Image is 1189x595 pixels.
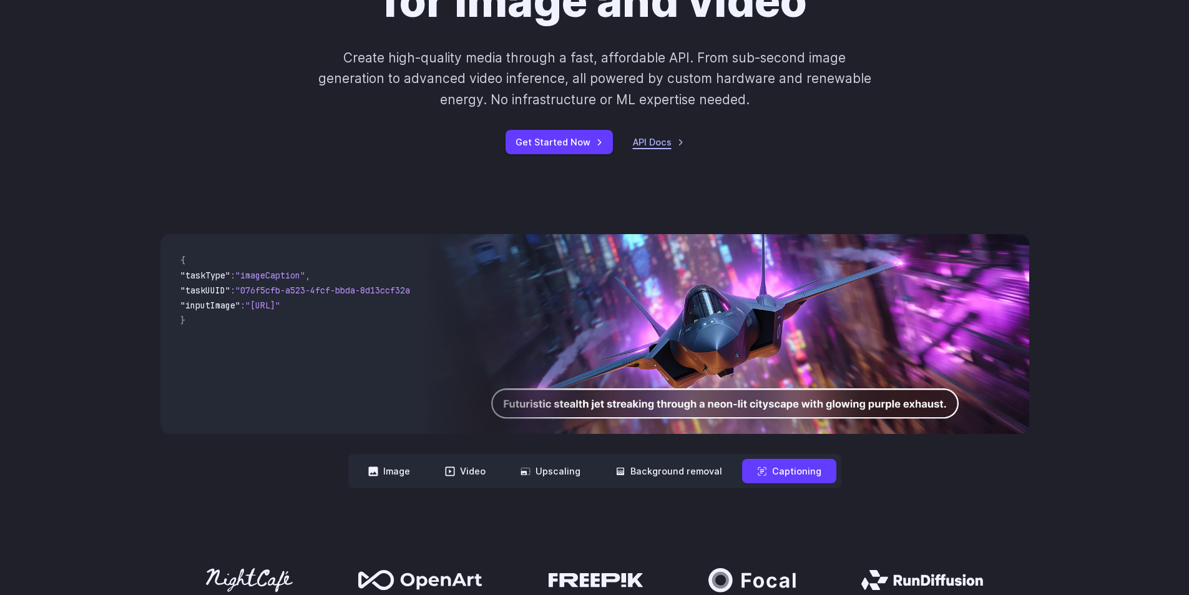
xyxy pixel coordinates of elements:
button: Captioning [742,459,836,483]
span: , [305,270,310,281]
button: Upscaling [506,459,595,483]
span: "076f5cfb-a523-4fcf-bbda-8d13ccf32a75" [235,285,425,296]
span: "taskType" [180,270,230,281]
span: "[URL]" [245,300,280,311]
span: "imageCaption" [235,270,305,281]
span: } [180,315,185,326]
a: Get Started Now [506,130,613,154]
span: : [230,285,235,296]
span: "inputImage" [180,300,240,311]
p: Create high-quality media through a fast, affordable API. From sub-second image generation to adv... [316,47,873,110]
span: "taskUUID" [180,285,230,296]
span: { [180,255,185,266]
a: API Docs [633,135,684,149]
button: Background removal [600,459,737,483]
span: : [240,300,245,311]
button: Video [430,459,501,483]
span: : [230,270,235,281]
button: Image [353,459,425,483]
img: Futuristic stealth jet streaking through a neon-lit cityscape with glowing purple exhaust [421,234,1029,434]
